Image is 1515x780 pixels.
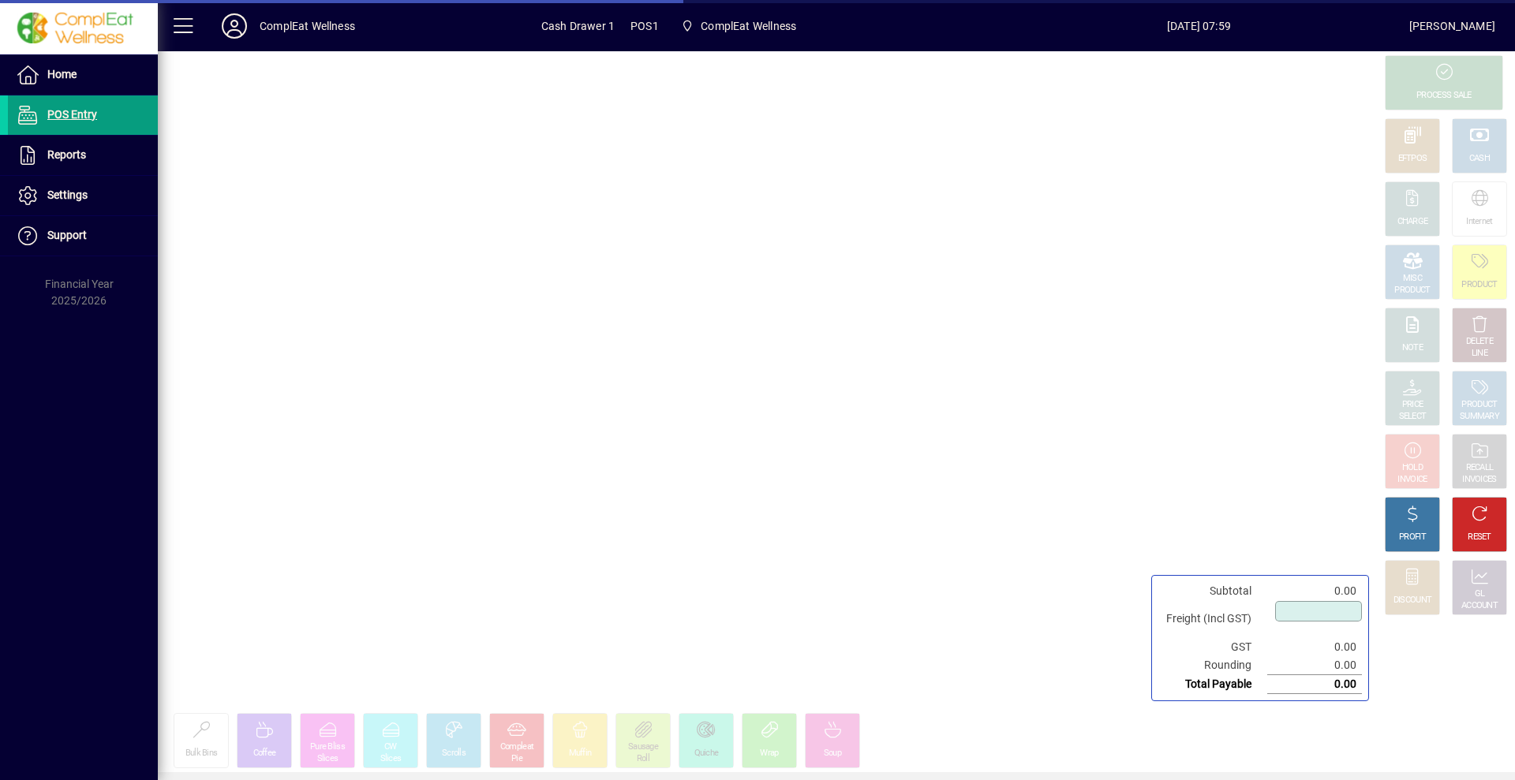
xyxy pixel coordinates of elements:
span: Reports [47,148,86,161]
div: Slices [380,753,402,765]
div: Soup [824,748,841,759]
div: INVOICES [1462,474,1496,486]
div: LINE [1472,348,1487,360]
div: Quiche [694,748,719,759]
div: Pure Bliss [310,741,345,753]
div: PRODUCT [1394,285,1430,297]
div: Compleat [500,741,533,753]
div: Coffee [253,748,276,759]
div: Bulk Bins [185,748,218,759]
div: GL [1475,588,1485,600]
div: DELETE [1466,336,1493,348]
div: CASH [1469,153,1490,165]
div: ACCOUNT [1461,600,1498,612]
div: RESET [1468,532,1491,543]
div: CW [384,741,397,753]
div: PRICE [1402,399,1423,411]
div: PROFIT [1399,532,1426,543]
span: Home [47,68,77,80]
div: INVOICE [1397,474,1427,486]
td: 0.00 [1267,582,1362,600]
div: Slices [317,753,339,765]
div: Internet [1466,216,1492,228]
div: SUMMARY [1460,411,1499,423]
div: DISCOUNT [1393,595,1431,606]
td: GST [1158,638,1267,656]
div: Muffin [569,748,592,759]
div: NOTE [1402,342,1423,354]
td: 0.00 [1267,638,1362,656]
div: PRODUCT [1461,399,1497,411]
div: SELECT [1399,411,1427,423]
div: MISC [1403,273,1422,285]
div: Scrolls [442,748,466,759]
div: ComplEat Wellness [260,13,355,39]
span: [DATE] 07:59 [989,13,1409,39]
div: Pie [511,753,522,765]
div: CHARGE [1397,216,1428,228]
td: 0.00 [1267,656,1362,675]
a: Settings [8,176,158,215]
td: Subtotal [1158,582,1267,600]
div: PROCESS SALE [1416,90,1472,102]
div: PRODUCT [1461,279,1497,291]
button: Profile [209,12,260,40]
div: Roll [637,753,649,765]
td: Rounding [1158,656,1267,675]
a: Home [8,55,158,95]
span: Settings [47,188,88,201]
span: ComplEat Wellness [675,12,802,40]
div: RECALL [1466,462,1494,474]
div: EFTPOS [1398,153,1427,165]
div: [PERSON_NAME] [1409,13,1495,39]
span: Cash Drawer 1 [541,13,615,39]
span: POS1 [630,13,659,39]
span: Support [47,229,87,241]
a: Reports [8,136,158,175]
div: Sausage [628,741,658,753]
td: 0.00 [1267,675,1362,694]
td: Total Payable [1158,675,1267,694]
td: Freight (Incl GST) [1158,600,1267,638]
div: HOLD [1402,462,1423,474]
a: Support [8,216,158,256]
span: POS Entry [47,108,97,121]
div: Wrap [760,748,778,759]
span: ComplEat Wellness [701,13,796,39]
